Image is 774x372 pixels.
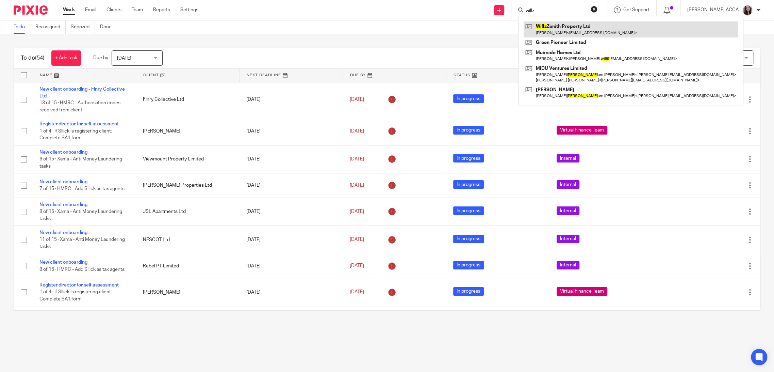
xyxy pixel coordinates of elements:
td: [DATE] [240,173,343,198]
span: Virtual Finance Team [557,287,607,296]
span: [DATE] [350,129,364,134]
td: [DATE] [240,278,343,306]
span: In progress [453,261,484,269]
span: 13 of 15 · HMRC - Authorisation codes received from client [39,100,120,112]
button: Clear [591,6,597,13]
span: 8 of 15 · Xama - Anti Money Laundering tasks [39,209,122,221]
span: Internal [557,261,579,269]
td: NESCOT Ltd [136,226,240,254]
a: Reassigned [35,20,66,34]
a: Team [132,6,143,13]
td: JSL Apartments Ltd [136,198,240,226]
span: 7 of 15 · HMRC - Add Sllick as tax agents [39,187,125,191]
p: Due by [93,55,108,61]
td: [DATE] [240,145,343,173]
td: [DATE] [240,198,343,226]
span: [DATE] [350,97,364,102]
td: [DATE] [240,117,343,145]
a: New client onboarding [39,202,87,207]
a: Snoozed [71,20,95,34]
span: Get Support [623,7,649,12]
a: Register director for self assessment [39,283,119,288]
span: In progress [453,154,484,162]
span: In progress [453,206,484,215]
td: Viewmount Property Limited [136,145,240,173]
span: [DATE] [350,209,364,214]
span: [DATE] [350,157,364,161]
td: [PERSON_NAME] [136,278,240,306]
span: Internal [557,154,579,162]
span: (54) [35,55,45,61]
img: Pixie [14,5,48,15]
span: [DATE] [350,290,364,295]
a: New client onboarding - Finry Collective Ltd [39,87,125,98]
td: [DATE] [240,226,343,254]
a: New client onboarding [39,150,87,155]
a: + Add task [51,50,81,66]
span: 8 of 16 · HMRC - Add Sllick as tax agents [39,267,125,272]
td: [PERSON_NAME] Properties Ltd [136,173,240,198]
span: [DATE] [350,237,364,242]
td: [DATE] [240,82,343,117]
span: In progress [453,180,484,189]
a: New client onboarding [39,180,87,184]
a: Register director for self assessment [39,122,119,126]
a: New client onboarding [39,230,87,235]
span: 11 of 15 · Xama - Anti Money Laundering tasks [39,237,125,249]
span: Virtual Finance Team [557,126,607,135]
span: 1 of 4 · If Sllick is registering client: Complete SA1 form [39,129,112,141]
span: Internal [557,235,579,243]
span: 6 of 15 · Xama - Anti Money Laundering tasks [39,157,122,169]
img: Nicole%202023.jpg [742,5,753,16]
td: EMB Property LTD [136,306,240,334]
span: Internal [557,206,579,215]
span: [DATE] [350,264,364,268]
span: In progress [453,235,484,243]
a: New client onboarding [39,260,87,265]
td: [DATE] [240,306,343,334]
p: [PERSON_NAME] ACCA [687,6,739,13]
span: [DATE] [350,183,364,188]
a: To do [14,20,30,34]
span: In progress [453,126,484,135]
span: In progress [453,287,484,296]
a: Reports [153,6,170,13]
span: In progress [453,94,484,103]
a: Email [85,6,96,13]
span: Internal [557,180,579,189]
a: Settings [180,6,198,13]
span: 1 of 4 · If Sllick is registering client: Complete SA1 form [39,290,112,302]
span: [DATE] [117,56,131,61]
td: Rebel PT Limited [136,254,240,278]
h1: To do [21,55,45,62]
td: [PERSON_NAME] [136,117,240,145]
a: Clients [106,6,121,13]
a: Done [100,20,117,34]
td: Finry Collective Ltd [136,82,240,117]
a: Work [63,6,75,13]
td: [DATE] [240,254,343,278]
input: Search [525,8,586,14]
